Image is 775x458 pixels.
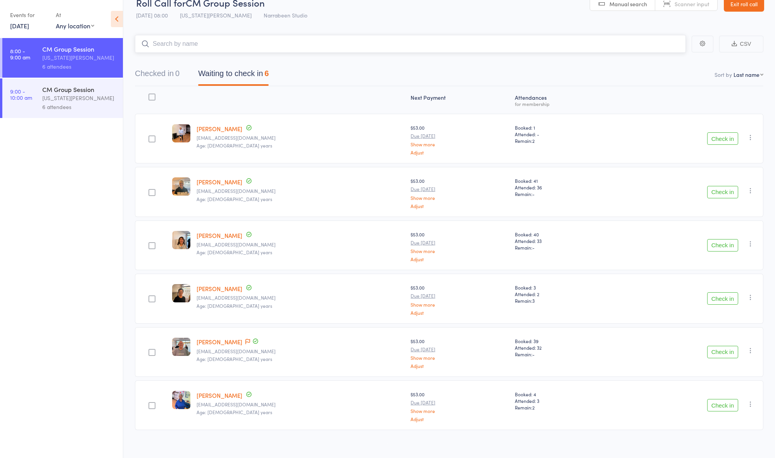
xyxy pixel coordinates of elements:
a: Adjust [411,363,509,368]
div: [US_STATE][PERSON_NAME] [42,94,116,102]
div: Next Payment [407,90,512,110]
small: Due [DATE] [411,240,509,245]
small: Due [DATE] [411,400,509,405]
span: 2 [532,404,535,411]
div: 6 attendees [42,62,116,71]
small: ianwillis8@gmail.com [197,349,405,354]
div: $53.00 [411,338,509,368]
div: for membership [515,101,611,106]
div: $53.00 [411,177,509,208]
small: Due [DATE] [411,293,509,298]
a: Adjust [411,203,509,208]
button: Checked in0 [135,65,180,86]
a: Adjust [411,257,509,262]
a: Show more [411,248,509,253]
span: Remain: [515,137,611,144]
span: Attended: 2 [515,291,611,297]
button: CSV [719,36,763,52]
span: Remain: [515,351,611,357]
span: Age: [DEMOGRAPHIC_DATA] years [197,249,272,255]
div: At [56,9,94,21]
button: Check in [707,346,738,358]
a: [DATE] [10,21,29,30]
small: princessdaisysandy@gmail.com [197,402,405,407]
span: Narrabeen Studio [264,11,307,19]
div: CM Group Session [42,85,116,94]
span: Remain: [515,404,611,411]
img: image1746394065.png [172,391,190,409]
span: Attended: - [515,131,611,137]
a: Show more [411,302,509,307]
span: [US_STATE][PERSON_NAME] [180,11,252,19]
button: Check in [707,399,738,411]
a: [PERSON_NAME] [197,391,242,399]
img: image1746394107.png [172,124,190,142]
span: Booked: 4 [515,391,611,397]
div: $53.00 [411,231,509,262]
img: image1751280237.png [172,177,190,196]
span: [DATE] 08:00 [136,11,168,19]
input: Search by name [135,35,686,53]
small: Due [DATE] [411,133,509,139]
div: Last name [734,71,759,78]
span: 2 [532,137,535,144]
small: klondregan@gmail.com [197,188,405,194]
span: Remain: [515,191,611,197]
span: Attended: 3 [515,397,611,404]
span: Attended: 36 [515,184,611,191]
button: Check in [707,239,738,252]
span: Booked: 3 [515,284,611,291]
a: Show more [411,355,509,360]
div: $53.00 [411,124,509,155]
span: Age: [DEMOGRAPHIC_DATA] years [197,409,272,415]
span: Booked: 40 [515,231,611,238]
div: [US_STATE][PERSON_NAME] [42,53,116,62]
a: Adjust [411,150,509,155]
a: 8:00 -9:00 amCM Group Session[US_STATE][PERSON_NAME]6 attendees [2,38,123,78]
span: - [532,191,535,197]
img: image1752402278.png [172,338,190,356]
small: robynmulley@gmail.com [197,242,405,247]
div: 6 attendees [42,102,116,111]
span: - [532,351,535,357]
img: image1752402325.png [172,231,190,249]
a: Show more [411,195,509,200]
span: - [532,244,535,251]
div: 0 [175,69,180,78]
small: Due [DATE] [411,186,509,192]
button: Waiting to check in6 [198,65,269,86]
small: chrcoss@gmail.com [197,135,405,141]
span: Remain: [515,244,611,251]
div: $53.00 [411,391,509,422]
div: Atten­dances [512,90,614,110]
div: $53.00 [411,284,509,315]
button: Check in [707,292,738,305]
img: image1748387152.png [172,284,190,302]
span: Age: [DEMOGRAPHIC_DATA] years [197,356,272,362]
span: Booked: 41 [515,177,611,184]
span: Age: [DEMOGRAPHIC_DATA] years [197,302,272,309]
span: Age: [DEMOGRAPHIC_DATA] years [197,142,272,149]
time: 8:00 - 9:00 am [10,48,30,60]
span: Attended: 32 [515,344,611,351]
a: Adjust [411,310,509,315]
div: Any location [56,21,94,30]
small: Due [DATE] [411,347,509,352]
a: Adjust [411,416,509,422]
div: 6 [264,69,269,78]
span: Booked: 1 [515,124,611,131]
button: Check in [707,186,738,198]
span: Age: [DEMOGRAPHIC_DATA] years [197,196,272,202]
a: [PERSON_NAME] [197,231,242,239]
time: 9:00 - 10:00 am [10,88,32,101]
a: [PERSON_NAME] [197,178,242,186]
div: CM Group Session [42,45,116,53]
a: Show more [411,408,509,413]
button: Check in [707,132,738,145]
a: [PERSON_NAME] [197,285,242,293]
a: Show more [411,142,509,147]
span: 3 [532,297,535,304]
span: Booked: 39 [515,338,611,344]
a: 9:00 -10:00 amCM Group Session[US_STATE][PERSON_NAME]6 attendees [2,78,123,118]
span: Remain: [515,297,611,304]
